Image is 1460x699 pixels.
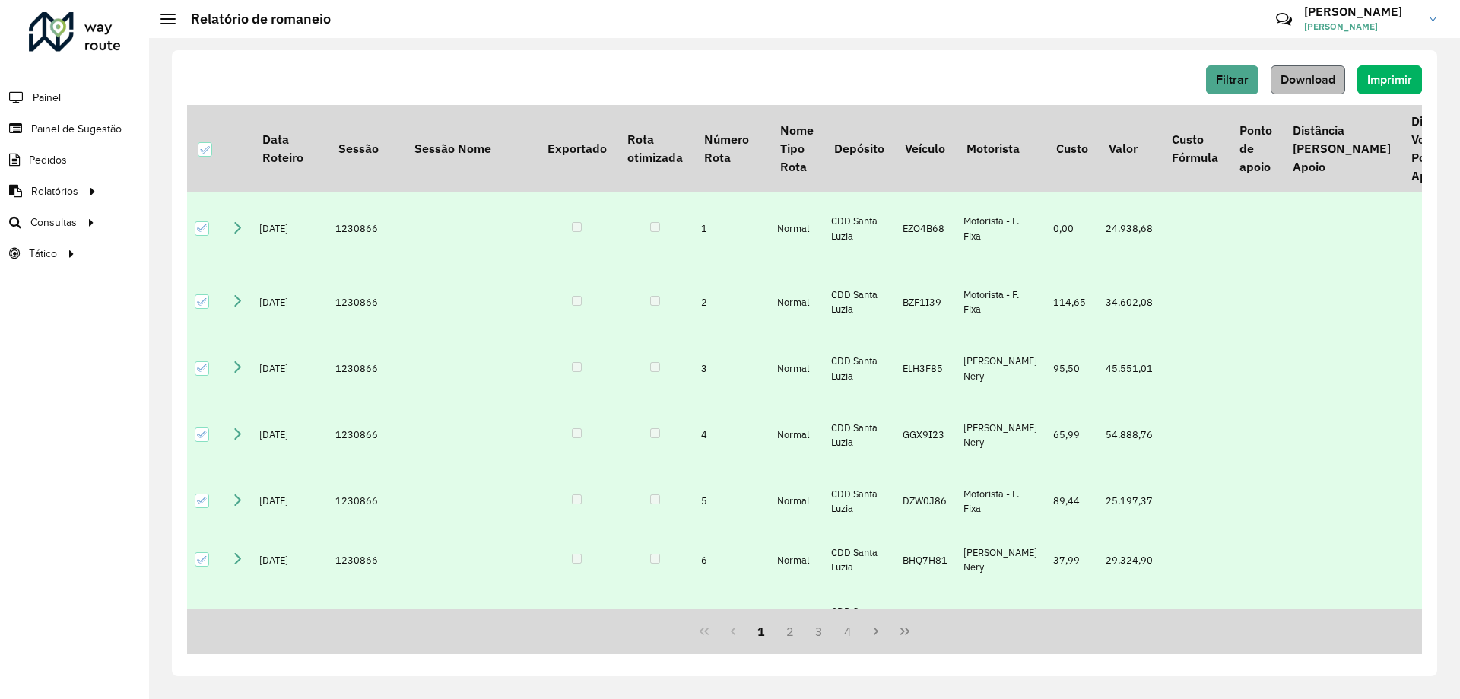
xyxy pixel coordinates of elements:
td: 30.979,13 [1098,589,1161,649]
button: 3 [805,617,833,646]
th: Veículo [895,105,956,192]
button: Filtrar [1206,65,1258,94]
button: Download [1271,65,1345,94]
td: [PERSON_NAME] Nery [956,339,1046,399]
a: Contato Rápido [1268,3,1300,36]
th: Valor [1098,105,1161,192]
td: 37,99 [1046,531,1098,590]
td: 1230866 [328,531,404,590]
td: [DATE] [252,531,328,590]
span: Tático [29,246,57,262]
td: Normal [770,339,824,399]
td: 24.938,68 [1098,192,1161,265]
td: 6 [693,531,770,590]
td: Normal [770,398,824,472]
span: [PERSON_NAME] [1304,20,1418,33]
button: Imprimir [1357,65,1422,94]
td: 95,50 [1046,339,1098,399]
td: [PERSON_NAME] Nery [956,531,1046,590]
td: 114,65 [1046,265,1098,339]
button: Next Page [862,617,890,646]
td: BHQ7H81 [895,531,956,590]
td: CRG5E72 [895,589,956,649]
td: [DATE] [252,192,328,265]
td: CDD Santa Luzia [824,589,894,649]
td: 0,00 [1046,192,1098,265]
span: Imprimir [1367,73,1412,86]
td: [PERSON_NAME] [956,589,1046,649]
td: 29.324,90 [1098,531,1161,590]
th: Nome Tipo Rota [770,105,824,192]
td: 34.602,08 [1098,265,1161,339]
td: 7 [693,589,770,649]
td: 45.551,01 [1098,339,1161,399]
h2: Relatório de romaneio [176,11,331,27]
td: [DATE] [252,398,328,472]
th: Sessão [328,105,404,192]
button: 2 [776,617,805,646]
button: 4 [833,617,862,646]
span: Painel de Sugestão [31,121,122,137]
th: Data Roteiro [252,105,328,192]
td: 1230866 [328,472,404,531]
th: Depósito [824,105,894,192]
h3: [PERSON_NAME] [1304,5,1418,19]
td: BZF1I39 [895,265,956,339]
td: 65,99 [1046,398,1098,472]
span: Relatórios [31,183,78,199]
th: Ponto de apoio [1229,105,1282,192]
td: ELH3F85 [895,339,956,399]
span: Consultas [30,214,77,230]
td: CDD Santa Luzia [824,531,894,590]
td: CDD Santa Luzia [824,265,894,339]
td: [DATE] [252,589,328,649]
th: Número Rota [693,105,770,192]
td: 1230866 [328,265,404,339]
td: 1230866 [328,398,404,472]
span: Painel [33,90,61,106]
td: 54.888,76 [1098,398,1161,472]
td: 1230866 [328,339,404,399]
td: CDD Santa Luzia [824,192,894,265]
td: [DATE] [252,339,328,399]
th: Motorista [956,105,1046,192]
td: Normal [770,192,824,265]
td: CDD Santa Luzia [824,398,894,472]
th: Distância [PERSON_NAME] Apoio [1282,105,1401,192]
td: 1230866 [328,589,404,649]
td: GGX9I23 [895,398,956,472]
td: [DATE] [252,265,328,339]
td: Motorista - F. Fixa [956,472,1046,531]
td: [DATE] [252,472,328,531]
td: 3 [693,339,770,399]
td: CDD Santa Luzia [824,472,894,531]
td: 89,44 [1046,472,1098,531]
td: CDD Santa Luzia [824,339,894,399]
button: Last Page [890,617,919,646]
td: 25.197,37 [1098,472,1161,531]
th: Rota otimizada [617,105,693,192]
td: Motorista - F. Fixa [956,265,1046,339]
td: Normal [770,472,824,531]
button: 1 [747,617,776,646]
th: Exportado [537,105,617,192]
td: 5 [693,472,770,531]
td: Normal [770,589,824,649]
td: 244,23 [1046,589,1098,649]
span: Download [1281,73,1335,86]
td: Normal [770,531,824,590]
td: EZO4B68 [895,192,956,265]
th: Sessão Nome [404,105,537,192]
th: Custo Fórmula [1161,105,1228,192]
td: 4 [693,398,770,472]
td: 1 [693,192,770,265]
td: [PERSON_NAME] Nery [956,398,1046,472]
td: 1230866 [328,192,404,265]
span: Pedidos [29,152,67,168]
span: Filtrar [1216,73,1249,86]
td: DZW0J86 [895,472,956,531]
td: Motorista - F. Fixa [956,192,1046,265]
td: 2 [693,265,770,339]
td: Normal [770,265,824,339]
th: Custo [1046,105,1098,192]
